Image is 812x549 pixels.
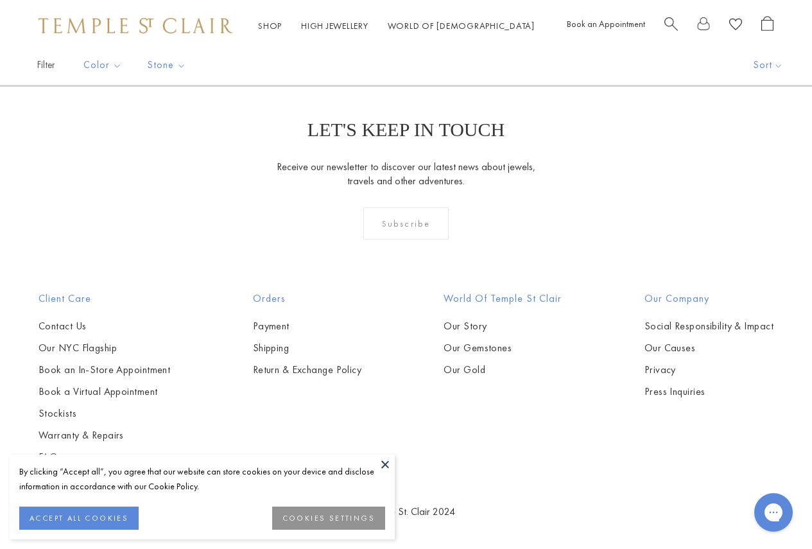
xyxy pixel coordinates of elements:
[74,51,132,80] button: Color
[39,363,170,377] a: Book an In-Store Appointment
[644,319,773,333] a: Social Responsibility & Impact
[272,507,385,530] button: COOKIES SETTINGS
[357,505,456,518] a: © Temple St. Clair 2024
[258,18,535,34] nav: Main navigation
[729,16,742,36] a: View Wishlist
[39,450,170,464] a: FAQs
[253,341,362,355] a: Shipping
[19,464,385,494] div: By clicking “Accept all”, you agree that our website can store cookies on your device and disclos...
[748,489,799,536] iframe: Gorgias live chat messenger
[444,291,562,306] h2: World of Temple St Clair
[301,20,368,31] a: High JewelleryHigh Jewellery
[444,319,562,333] a: Our Story
[664,16,678,36] a: Search
[77,57,132,73] span: Color
[567,18,645,30] a: Book an Appointment
[39,291,170,306] h2: Client Care
[307,119,505,141] p: LET'S KEEP IN TOUCH
[253,319,362,333] a: Payment
[39,341,170,355] a: Our NYC Flagship
[253,363,362,377] a: Return & Exchange Policy
[388,20,535,31] a: World of [DEMOGRAPHIC_DATA]World of [DEMOGRAPHIC_DATA]
[39,319,170,333] a: Contact Us
[644,363,773,377] a: Privacy
[644,341,773,355] a: Our Causes
[444,363,562,377] a: Our Gold
[141,57,196,73] span: Stone
[39,428,170,442] a: Warranty & Repairs
[253,291,362,306] h2: Orders
[644,385,773,399] a: Press Inquiries
[444,341,562,355] a: Our Gemstones
[725,46,812,85] button: Show sort by
[258,20,282,31] a: ShopShop
[363,207,449,240] div: Subscribe
[276,160,536,188] p: Receive our newsletter to discover our latest news about jewels, travels and other adventures.
[39,406,170,421] a: Stockists
[19,507,139,530] button: ACCEPT ALL COOKIES
[138,51,196,80] button: Stone
[761,16,773,36] a: Open Shopping Bag
[39,18,232,33] img: Temple St. Clair
[39,385,170,399] a: Book a Virtual Appointment
[644,291,773,306] h2: Our Company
